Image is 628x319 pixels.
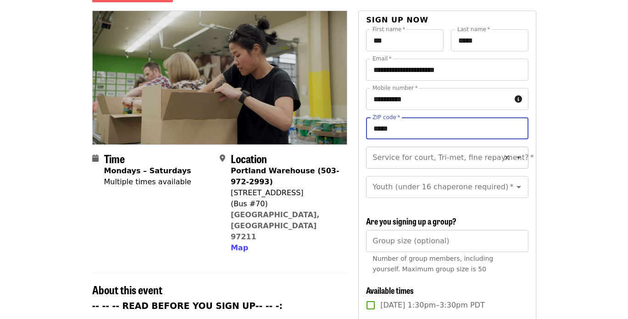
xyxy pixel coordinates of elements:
label: First name [372,27,406,32]
input: [object Object] [366,230,528,252]
span: Number of group members, including yourself. Maximum group size is 50 [372,255,493,273]
span: Are you signing up a group? [366,215,456,227]
label: ZIP code [372,115,400,120]
input: Last name [451,29,528,51]
span: Location [231,150,267,166]
span: Map [231,243,248,252]
button: Clear [500,151,513,164]
div: (Bus #70) [231,198,340,209]
div: Multiple times available [104,176,191,187]
i: circle-info icon [515,95,522,104]
button: Map [231,242,248,253]
a: [GEOGRAPHIC_DATA], [GEOGRAPHIC_DATA] 97211 [231,210,320,241]
span: Sign up now [366,16,428,24]
img: Oct/Nov/Dec - Portland: Repack/Sort (age 8+) organized by Oregon Food Bank [93,11,347,144]
i: calendar icon [92,154,99,163]
input: First name [366,29,444,51]
span: [DATE] 1:30pm–3:30pm PDT [380,300,484,311]
button: Open [512,151,525,164]
span: About this event [92,281,162,297]
div: [STREET_ADDRESS] [231,187,340,198]
label: Mobile number [372,85,417,91]
strong: Portland Warehouse (503-972-2993) [231,166,339,186]
span: Time [104,150,125,166]
i: map-marker-alt icon [220,154,225,163]
span: Available times [366,284,414,296]
input: Email [366,59,528,81]
label: Last name [457,27,490,32]
label: Email [372,56,392,61]
button: Open [512,181,525,193]
input: Mobile number [366,88,511,110]
input: ZIP code [366,117,528,139]
strong: Mondays – Saturdays [104,166,191,175]
strong: -- -- -- READ BEFORE YOU SIGN UP-- -- -: [92,301,283,311]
